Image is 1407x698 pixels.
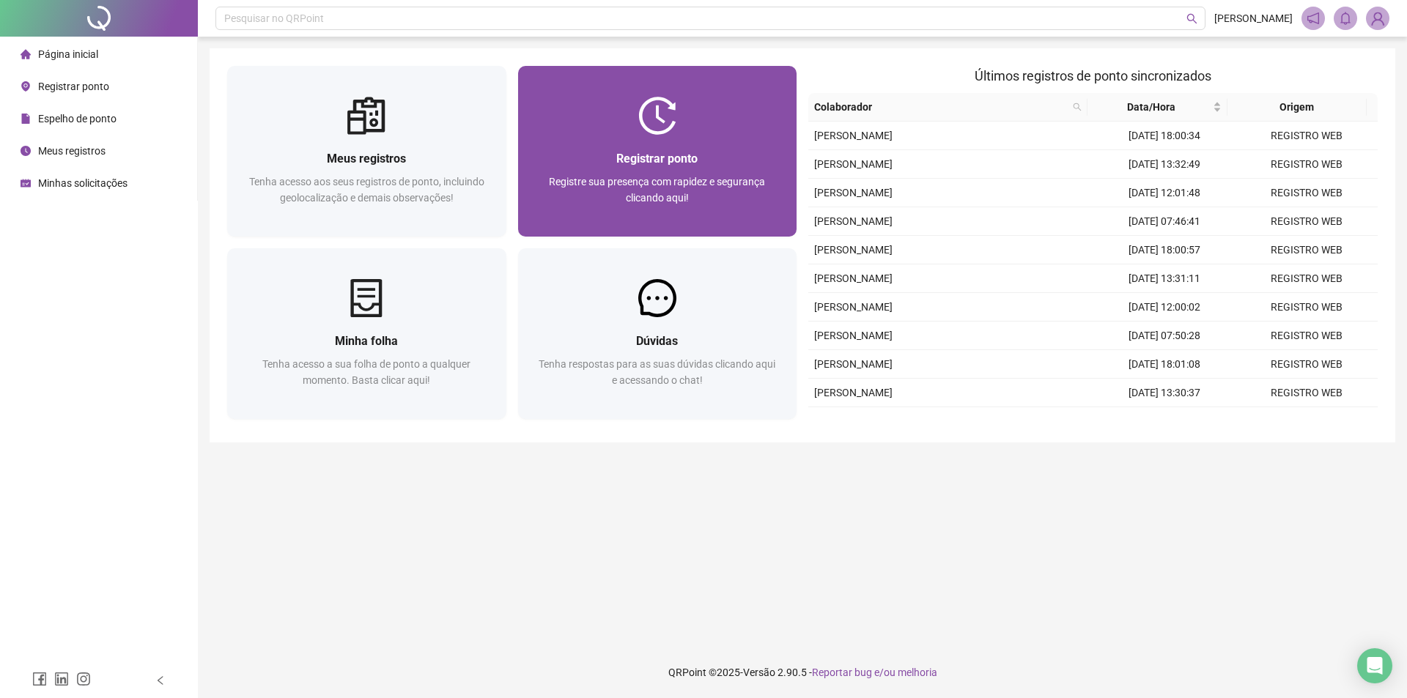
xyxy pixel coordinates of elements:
span: Registrar ponto [38,81,109,92]
td: [DATE] 13:30:37 [1093,379,1236,407]
span: Registre sua presença com rapidez e segurança clicando aqui! [549,176,765,204]
td: REGISTRO WEB [1236,293,1378,322]
span: Tenha respostas para as suas dúvidas clicando aqui e acessando o chat! [539,358,775,386]
span: notification [1307,12,1320,25]
td: [DATE] 12:00:02 [1093,293,1236,322]
span: left [155,675,166,686]
div: Open Intercom Messenger [1357,648,1392,683]
span: clock-circle [21,146,31,156]
span: [PERSON_NAME] [814,358,893,370]
span: [PERSON_NAME] [814,387,893,398]
span: Versão [743,667,775,678]
span: Colaborador [814,99,1067,115]
span: file [21,114,31,124]
span: home [21,49,31,59]
td: REGISTRO WEB [1236,122,1378,150]
span: Registrar ponto [616,152,698,166]
span: [PERSON_NAME] [814,187,893,198]
td: [DATE] 07:46:41 [1093,207,1236,236]
span: [PERSON_NAME] [814,272,893,284]
span: [PERSON_NAME] [814,130,893,141]
span: search [1070,96,1085,118]
th: Origem [1227,93,1367,122]
a: Registrar pontoRegistre sua presença com rapidez e segurança clicando aqui! [518,66,797,237]
td: [DATE] 13:31:11 [1093,264,1236,293]
span: Tenha acesso aos seus registros de ponto, incluindo geolocalização e demais observações! [249,176,484,204]
span: schedule [21,178,31,188]
td: [DATE] 12:00:37 [1093,407,1236,436]
span: search [1186,13,1197,24]
span: Página inicial [38,48,98,60]
span: [PERSON_NAME] [814,215,893,227]
td: REGISTRO WEB [1236,179,1378,207]
img: 93606 [1367,7,1389,29]
span: Reportar bug e/ou melhoria [812,667,937,678]
td: REGISTRO WEB [1236,407,1378,436]
span: facebook [32,672,47,686]
span: instagram [76,672,91,686]
span: [PERSON_NAME] [814,330,893,341]
td: [DATE] 12:01:48 [1093,179,1236,207]
a: DúvidasTenha respostas para as suas dúvidas clicando aqui e acessando o chat! [518,248,797,419]
span: environment [21,81,31,92]
td: [DATE] 13:32:49 [1093,150,1236,179]
span: [PERSON_NAME] [814,158,893,170]
span: Dúvidas [636,334,678,348]
span: bell [1339,12,1352,25]
td: REGISTRO WEB [1236,350,1378,379]
span: Tenha acesso a sua folha de ponto a qualquer momento. Basta clicar aqui! [262,358,470,386]
td: REGISTRO WEB [1236,150,1378,179]
span: Minha folha [335,334,398,348]
span: Minhas solicitações [38,177,128,189]
span: Últimos registros de ponto sincronizados [975,68,1211,83]
span: Data/Hora [1093,99,1210,115]
a: Meus registrosTenha acesso aos seus registros de ponto, incluindo geolocalização e demais observa... [227,66,506,237]
span: Espelho de ponto [38,113,117,125]
td: [DATE] 18:00:34 [1093,122,1236,150]
td: REGISTRO WEB [1236,207,1378,236]
span: search [1073,103,1082,111]
td: [DATE] 18:01:08 [1093,350,1236,379]
span: linkedin [54,672,69,686]
footer: QRPoint © 2025 - 2.90.5 - [198,647,1407,698]
td: REGISTRO WEB [1236,236,1378,264]
a: Minha folhaTenha acesso a sua folha de ponto a qualquer momento. Basta clicar aqui! [227,248,506,419]
span: [PERSON_NAME] [814,301,893,313]
td: REGISTRO WEB [1236,264,1378,293]
span: [PERSON_NAME] [1214,10,1293,26]
span: Meus registros [327,152,406,166]
span: Meus registros [38,145,106,157]
td: REGISTRO WEB [1236,322,1378,350]
td: REGISTRO WEB [1236,379,1378,407]
span: [PERSON_NAME] [814,244,893,256]
td: [DATE] 07:50:28 [1093,322,1236,350]
th: Data/Hora [1087,93,1227,122]
td: [DATE] 18:00:57 [1093,236,1236,264]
